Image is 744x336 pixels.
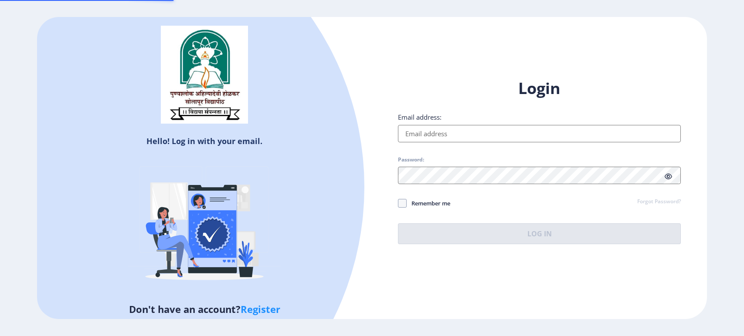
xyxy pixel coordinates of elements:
button: Log In [398,223,680,244]
a: Register [241,302,280,316]
span: Remember me [407,198,450,208]
label: Email address: [398,113,442,121]
label: Password: [398,156,424,163]
img: sulogo.png [161,26,248,124]
a: Forgot Password? [637,198,681,206]
img: Verified-rafiki.svg [128,150,281,302]
h1: Login [398,78,680,99]
h5: Don't have an account? [44,302,365,316]
input: Email address [398,125,680,142]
